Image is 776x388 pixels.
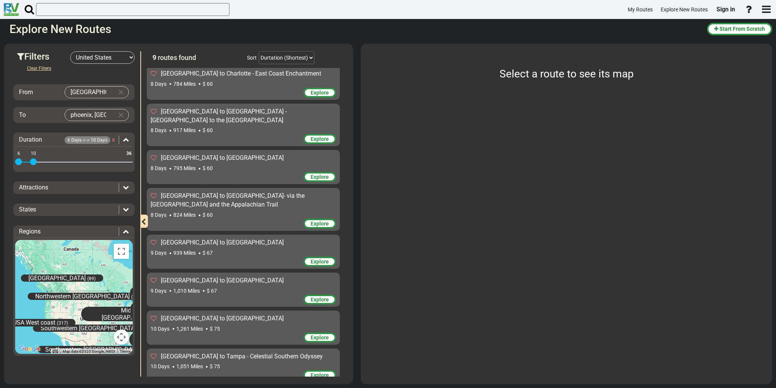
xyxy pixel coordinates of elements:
[30,150,37,157] span: 10
[15,136,133,144] div: Duration 6 Days <--> 10 Days x
[16,150,21,157] span: 6
[203,250,213,256] span: $ 67
[19,228,41,235] span: Regions
[161,277,284,284] span: [GEOGRAPHIC_DATA] to [GEOGRAPHIC_DATA]
[151,127,167,133] span: 8 Days
[147,273,340,307] div: [GEOGRAPHIC_DATA] to [GEOGRAPHIC_DATA] 9 Days 1,010 Miles $ 67 Explore
[65,87,113,98] input: Select
[657,2,711,17] a: Explore New Routes
[15,183,133,192] div: Attractions
[45,346,141,353] span: Southwestern [GEOGRAPHIC_DATA]
[499,68,633,80] span: Select a route to see its map
[151,165,167,171] span: 8 Days
[151,212,167,218] span: 8 Days
[311,334,329,341] span: Explore
[15,227,133,236] div: Regions
[64,136,110,144] span: 6 Days <--> 10 Days
[661,6,708,13] span: Explore New Routes
[161,154,284,161] span: [GEOGRAPHIC_DATA] to [GEOGRAPHIC_DATA]
[173,165,196,171] span: 795 Miles
[210,326,220,332] span: $ 75
[102,307,159,321] span: Midwestern [GEOGRAPHIC_DATA]
[28,274,86,282] span: [GEOGRAPHIC_DATA]
[203,127,213,133] span: $ 60
[303,370,336,380] div: Explore
[112,136,115,143] span: x
[303,134,336,144] div: Explore
[151,108,287,124] span: [GEOGRAPHIC_DATA] to [GEOGRAPHIC_DATA] - [GEOGRAPHIC_DATA] to the [GEOGRAPHIC_DATA]
[41,325,164,332] span: Southwestern [GEOGRAPHIC_DATA] - Archived
[716,6,735,13] span: Sign in
[13,319,55,326] span: USA West coast
[158,54,196,62] span: routes found
[311,221,329,227] span: Explore
[311,90,329,96] span: Explore
[114,330,129,345] button: Map camera controls
[303,172,336,182] div: Explore
[19,206,36,213] span: States
[147,104,340,147] div: [GEOGRAPHIC_DATA] to [GEOGRAPHIC_DATA] - [GEOGRAPHIC_DATA] to the [GEOGRAPHIC_DATA] 8 Days 917 Mi...
[21,64,57,73] button: Clear Filters
[311,136,329,142] span: Explore
[161,239,284,246] span: [GEOGRAPHIC_DATA] to [GEOGRAPHIC_DATA]
[303,88,336,98] div: Explore
[173,81,196,87] span: 784 Miles
[19,136,42,143] span: Duration
[147,66,340,100] div: [GEOGRAPHIC_DATA] to Charlotte - East Coast Enchantment 8 Days 784 Miles $ 60 Explore
[303,257,336,267] div: Explore
[147,150,340,184] div: [GEOGRAPHIC_DATA] to [GEOGRAPHIC_DATA] 8 Days 795 Miles $ 60 Explore
[115,87,127,98] button: Clear Input
[151,326,170,332] span: 10 Days
[628,6,653,13] span: My Routes
[207,288,217,294] span: $ 67
[115,109,127,121] button: Clear Input
[203,81,213,87] span: $ 60
[151,81,167,87] span: 8 Days
[311,174,329,180] span: Explore
[311,297,329,303] span: Explore
[65,109,113,121] input: Select
[120,349,130,353] a: Terms (opens in new tab)
[151,250,167,256] span: 9 Days
[161,353,323,360] span: [GEOGRAPHIC_DATA] to Tampa - Celestial Southern Odyssey
[17,52,70,62] h3: Filters
[147,188,340,231] div: [GEOGRAPHIC_DATA] to [GEOGRAPHIC_DATA]- via the [GEOGRAPHIC_DATA] and the Appalachian Trail 8 Day...
[176,326,203,332] span: 1,261 Miles
[17,344,42,354] img: Google
[53,349,58,354] button: Keyboard shortcuts
[19,111,26,118] span: To
[87,276,96,281] span: (89)
[152,54,156,62] span: 9
[151,288,167,294] span: 9 Days
[719,26,765,32] span: Start From Scratch
[57,321,68,326] span: (317)
[151,192,305,208] span: [GEOGRAPHIC_DATA] to [GEOGRAPHIC_DATA]- via the [GEOGRAPHIC_DATA] and the Appalachian Trail
[114,244,129,259] button: Toggle fullscreen view
[19,184,48,191] span: Attractions
[203,212,213,218] span: $ 60
[35,293,130,300] span: Northwestern [GEOGRAPHIC_DATA]
[210,363,220,369] span: $ 75
[15,205,133,214] div: States
[303,333,336,342] div: Explore
[173,288,200,294] span: 1,010 Miles
[173,127,196,133] span: 917 Miles
[147,235,340,269] div: [GEOGRAPHIC_DATA] to [GEOGRAPHIC_DATA] 9 Days 939 Miles $ 67 Explore
[4,3,19,16] img: RvPlanetLogo.png
[19,88,33,96] span: From
[151,363,170,369] span: 10 Days
[131,294,142,300] span: (227)
[707,23,772,35] button: Start From Scratch
[203,165,213,171] span: $ 60
[147,311,340,345] div: [GEOGRAPHIC_DATA] to [GEOGRAPHIC_DATA] 10 Days 1,261 Miles $ 75 Explore
[9,23,701,35] h2: Explore New Routes
[125,150,133,157] span: 36
[303,295,336,304] div: Explore
[303,219,336,229] div: Explore
[247,54,257,62] div: Sort
[147,349,340,383] div: [GEOGRAPHIC_DATA] to Tampa - Celestial Southern Odyssey 10 Days 1,051 Miles $ 75 Explore
[17,344,42,354] a: Open this area in Google Maps (opens a new window)
[161,315,284,322] span: [GEOGRAPHIC_DATA] to [GEOGRAPHIC_DATA]
[176,363,203,369] span: 1,051 Miles
[311,259,329,265] span: Explore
